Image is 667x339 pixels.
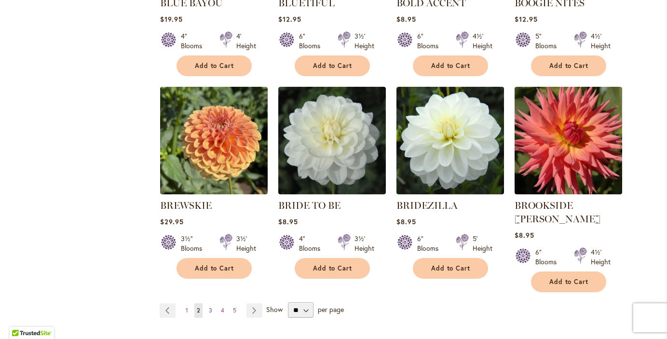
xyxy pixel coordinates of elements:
[417,31,444,51] div: 6" Blooms
[591,31,611,51] div: 4½' Height
[197,307,200,314] span: 2
[278,87,386,194] img: BRIDE TO BE
[278,200,340,211] a: BRIDE TO BE
[515,187,622,196] a: BROOKSIDE CHERI
[473,31,492,51] div: 4½' Height
[313,264,353,272] span: Add to Cart
[195,264,234,272] span: Add to Cart
[396,187,504,196] a: BRIDEZILLA
[535,31,562,51] div: 5" Blooms
[236,234,256,253] div: 3½' Height
[295,55,370,76] button: Add to Cart
[183,303,191,318] a: 1
[278,14,301,24] span: $12.95
[515,87,622,194] img: BROOKSIDE CHERI
[354,234,374,253] div: 3½' Height
[549,278,589,286] span: Add to Cart
[515,200,600,225] a: BROOKSIDE [PERSON_NAME]
[417,234,444,253] div: 6" Blooms
[473,234,492,253] div: 5' Height
[549,62,589,70] span: Add to Cart
[181,234,208,253] div: 3½" Blooms
[591,247,611,267] div: 4½' Height
[354,31,374,51] div: 3½' Height
[431,264,471,272] span: Add to Cart
[160,187,268,196] a: BREWSKIE
[413,55,488,76] button: Add to Cart
[231,303,239,318] a: 5
[318,305,344,314] span: per page
[186,307,188,314] span: 1
[531,55,606,76] button: Add to Cart
[206,303,215,318] a: 3
[233,307,236,314] span: 5
[396,200,458,211] a: BRIDEZILLA
[299,234,326,253] div: 4" Blooms
[431,62,471,70] span: Add to Cart
[515,231,534,240] span: $8.95
[177,258,252,279] button: Add to Cart
[218,303,227,318] a: 4
[278,217,298,226] span: $8.95
[515,14,538,24] span: $12.95
[396,217,416,226] span: $8.95
[396,14,416,24] span: $8.95
[266,305,283,314] span: Show
[7,305,34,332] iframe: Launch Accessibility Center
[177,55,252,76] button: Add to Cart
[278,187,386,196] a: BRIDE TO BE
[299,31,326,51] div: 6" Blooms
[160,14,183,24] span: $19.95
[535,247,562,267] div: 6" Blooms
[236,31,256,51] div: 4' Height
[160,87,268,194] img: BREWSKIE
[313,62,353,70] span: Add to Cart
[160,200,212,211] a: BREWSKIE
[209,307,212,314] span: 3
[396,87,504,194] img: BRIDEZILLA
[413,258,488,279] button: Add to Cart
[181,31,208,51] div: 4" Blooms
[295,258,370,279] button: Add to Cart
[221,307,224,314] span: 4
[160,217,184,226] span: $29.95
[195,62,234,70] span: Add to Cart
[531,271,606,292] button: Add to Cart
